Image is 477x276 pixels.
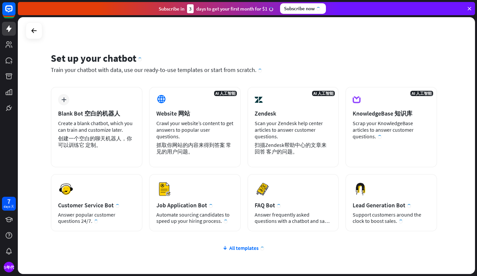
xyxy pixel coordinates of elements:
[178,110,190,117] font: 网站
[353,201,430,209] div: Lead Generation Bot
[156,212,234,224] div: Automate sourcing candidates to speed up your hiring process.
[159,4,275,13] div: Subscribe in days to get your first month for $1
[61,97,66,102] i: plus
[255,120,332,155] div: Scan your Zendesk help center articles to answer customer questions.
[156,142,234,155] font: 抓取你网站的内容来得到答案 常见的用户问题。
[255,110,332,117] div: Zendesk
[255,201,332,209] div: FAQ Bot
[58,201,135,209] div: Customer Service Bot
[11,204,14,209] font: 天
[395,110,412,117] font: 知识库
[51,66,437,74] div: Train your chatbot with data, use our ready-to-use templates or start from scratch.
[312,91,335,96] span: AI
[7,198,11,204] div: 7
[187,4,194,13] div: 3
[416,91,432,96] font: 人工智能
[156,120,234,155] div: Crawl your website’s content to get answers to popular user questions.
[58,135,135,148] font: 创建一个空白的聊天机器人，你可以训练它 定制。
[156,201,234,209] div: Job Application Bot
[318,91,334,96] font: 人工智能
[51,52,437,64] div: Set up your chatbot
[353,120,430,140] div: Scrap your KnowledgeBase articles to answer customer questions.
[6,265,14,270] font: 年代
[58,120,135,148] div: Create a blank chatbot, which you can train and customize later.
[410,91,433,96] span: AI
[156,110,234,117] div: Website
[280,3,326,14] div: Subscribe now
[84,110,120,117] font: 空白的机器人
[353,110,430,117] div: KnowledgeBase
[255,212,332,224] div: Answer frequently asked questions with a chatbot and save your time.
[4,262,14,272] div: S
[220,91,236,96] font: 人工智能
[4,204,14,209] div: days
[2,197,16,211] a: 7 days 天
[353,212,430,224] div: Support customers around the clock to boost sales.
[255,142,332,155] font: 扫描Zendesk帮助中心的文章来回答 客户的问题。
[58,110,135,117] div: Blank Bot
[51,245,437,251] div: All templates
[214,91,237,96] span: AI
[58,212,135,224] div: Answer popular customer questions 24/7.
